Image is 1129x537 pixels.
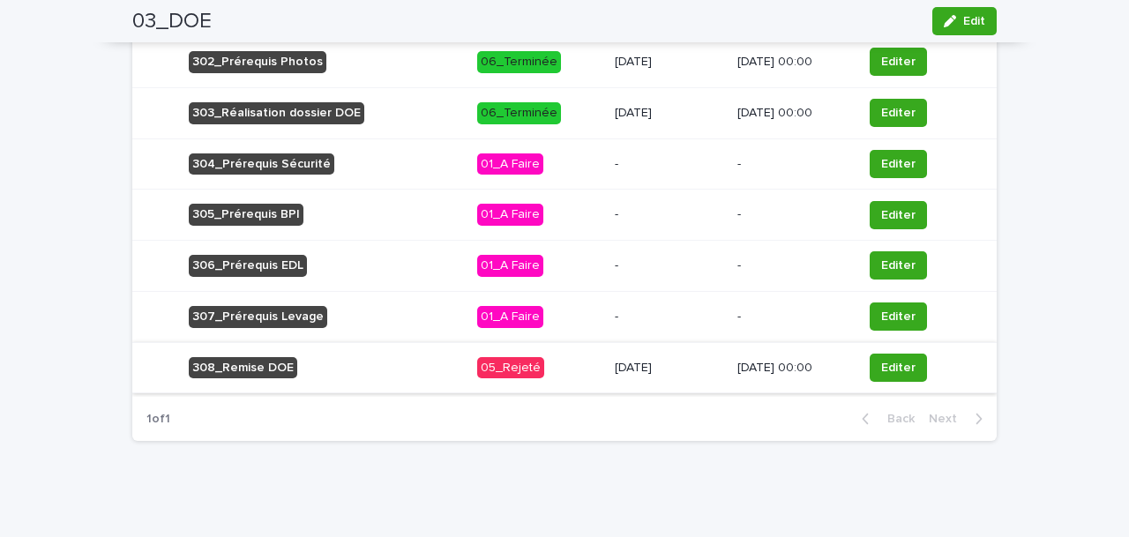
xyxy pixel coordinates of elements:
[132,9,212,34] h2: 03_DOE
[929,413,968,425] span: Next
[881,359,916,377] span: Editer
[615,258,723,273] p: -
[932,7,997,35] button: Edit
[477,204,543,226] div: 01_A Faire
[615,106,723,121] p: [DATE]
[870,150,927,178] button: Editer
[615,361,723,376] p: [DATE]
[848,411,922,427] button: Back
[615,55,723,70] p: [DATE]
[737,55,849,70] p: [DATE] 00:00
[132,398,184,441] p: 1 of 1
[189,306,327,328] div: 307_Prérequis Levage
[189,51,326,73] div: 302_Prérequis Photos
[881,257,916,274] span: Editer
[870,48,927,76] button: Editer
[132,342,997,393] tr: 308_Remise DOE05_Rejeté[DATE][DATE] 00:00Editer
[189,204,303,226] div: 305_Prérequis BPI
[477,102,561,124] div: 06_Terminée
[881,206,916,224] span: Editer
[477,51,561,73] div: 06_Terminée
[477,357,544,379] div: 05_Rejeté
[615,310,723,324] p: -
[881,53,916,71] span: Editer
[881,308,916,325] span: Editer
[615,207,723,222] p: -
[870,354,927,382] button: Editer
[881,155,916,173] span: Editer
[189,255,307,277] div: 306_Prérequis EDL
[132,241,997,292] tr: 306_Prérequis EDL01_A Faire--Editer
[737,106,849,121] p: [DATE] 00:00
[870,251,927,280] button: Editer
[877,413,915,425] span: Back
[189,357,297,379] div: 308_Remise DOE
[477,306,543,328] div: 01_A Faire
[870,302,927,331] button: Editer
[189,153,334,175] div: 304_Prérequis Sécurité
[615,157,723,172] p: -
[132,291,997,342] tr: 307_Prérequis Levage01_A Faire--Editer
[870,99,927,127] button: Editer
[132,138,997,190] tr: 304_Prérequis Sécurité01_A Faire--Editer
[477,255,543,277] div: 01_A Faire
[737,207,849,222] p: -
[737,157,849,172] p: -
[737,361,849,376] p: [DATE] 00:00
[870,201,927,229] button: Editer
[881,104,916,122] span: Editer
[132,87,997,138] tr: 303_Réalisation dossier DOE06_Terminée[DATE][DATE] 00:00Editer
[963,15,985,27] span: Edit
[737,258,849,273] p: -
[132,36,997,87] tr: 302_Prérequis Photos06_Terminée[DATE][DATE] 00:00Editer
[189,102,364,124] div: 303_Réalisation dossier DOE
[922,411,997,427] button: Next
[477,153,543,175] div: 01_A Faire
[737,310,849,324] p: -
[132,190,997,241] tr: 305_Prérequis BPI01_A Faire--Editer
